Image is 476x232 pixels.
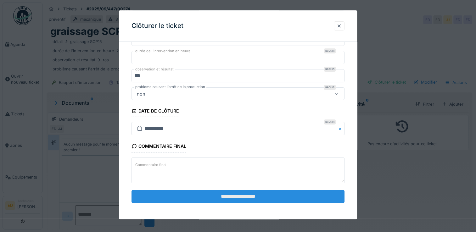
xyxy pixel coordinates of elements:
[132,142,186,152] div: Commentaire final
[134,161,168,169] label: Commentaire final
[134,49,192,54] label: durée de l'intervention en heure
[324,49,336,54] div: Requis
[132,22,183,30] h3: Clôturer le ticket
[324,67,336,72] div: Requis
[132,107,179,117] div: Date de clôture
[134,91,148,97] div: non
[324,85,336,90] div: Requis
[338,122,344,135] button: Close
[134,67,175,72] label: observation et résultat
[324,120,336,125] div: Requis
[134,85,206,90] label: problème causant l'arrêt de la production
